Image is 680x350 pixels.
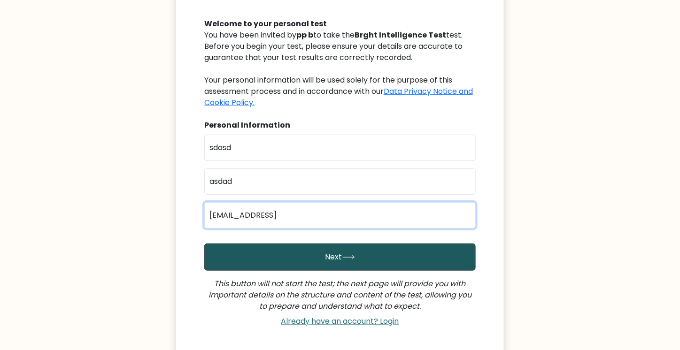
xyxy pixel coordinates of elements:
[204,243,476,271] button: Next
[204,30,476,108] div: You have been invited by to take the test. Before you begin your test, please ensure your details...
[278,316,403,327] a: Already have an account? Login
[204,135,476,161] input: First name
[204,18,476,30] div: Welcome to your personal test
[204,168,476,195] input: Last name
[209,278,471,312] i: This button will not start the test; the next page will provide you with important details on the...
[296,30,313,40] b: pp b
[204,86,473,108] a: Data Privacy Notice and Cookie Policy.
[204,202,476,228] input: Email
[204,120,476,131] div: Personal Information
[355,30,446,40] b: Brght Intelligence Test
